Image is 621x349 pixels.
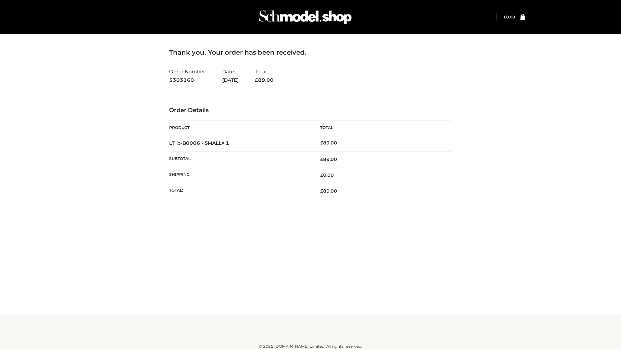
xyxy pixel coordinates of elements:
span: 89.00 [320,188,337,194]
span: £ [320,156,323,162]
th: Product [169,121,310,135]
span: £ [320,140,323,146]
th: Total: [169,183,310,199]
h3: Thank you. Your order has been received. [169,48,452,56]
li: Order Number: [169,66,206,86]
span: 89.00 [320,156,337,162]
bdi: 89.00 [320,140,337,146]
a: £0.00 [504,15,515,19]
li: Date: [222,66,239,86]
th: Total [310,121,452,135]
strong: [DATE] [222,76,239,84]
strong: 5303160 [169,76,206,84]
img: Schmodel Admin 964 [257,4,354,30]
th: Shipping: [169,167,310,183]
span: £ [320,188,323,194]
bdi: 0.00 [504,15,515,19]
span: 89.00 [255,77,274,83]
strong: LT_b-B0006 - SMALL [169,140,229,146]
bdi: 0.00 [320,172,334,178]
li: Total: [255,66,274,86]
span: £ [255,77,258,83]
span: £ [504,15,506,19]
span: £ [320,172,323,178]
h3: Order Details [169,107,452,114]
th: Subtotal: [169,151,310,167]
strong: × 1 [222,140,229,146]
